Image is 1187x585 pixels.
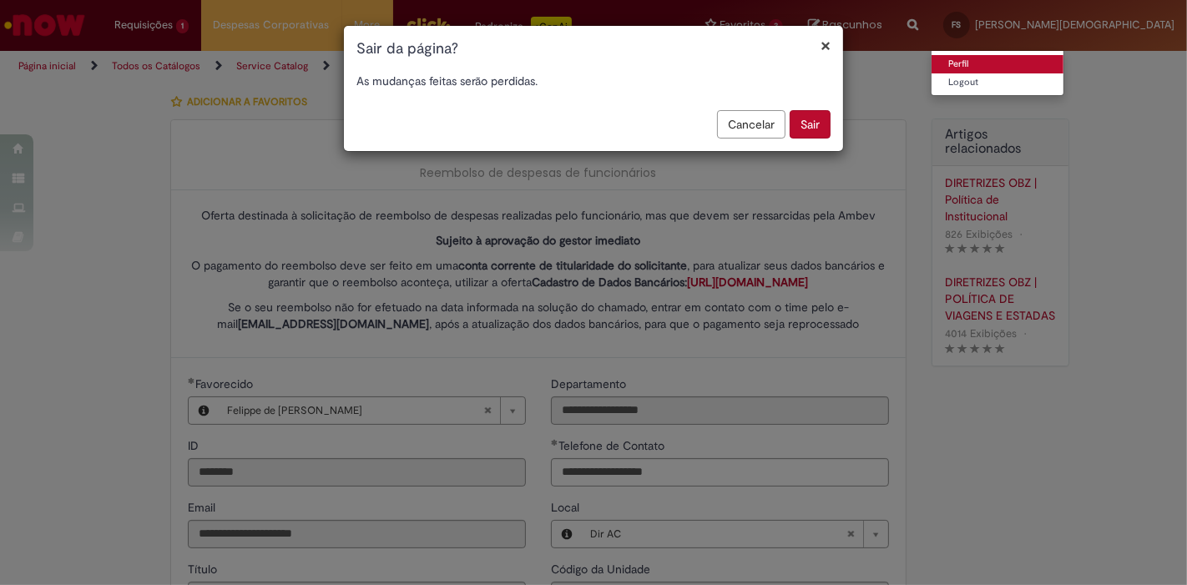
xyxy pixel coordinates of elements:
button: Cancelar [717,110,785,139]
a: Logout [932,73,1063,92]
p: As mudanças feitas serão perdidas. [356,73,831,89]
button: Fechar modal [821,37,831,54]
button: Sair [790,110,831,139]
h1: Sair da página? [356,38,831,60]
a: Perfil [932,55,1063,73]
